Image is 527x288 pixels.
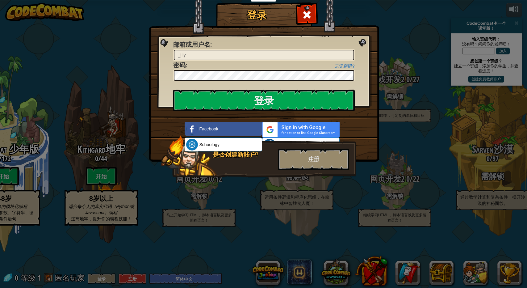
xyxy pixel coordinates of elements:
input: 登录 [173,90,355,111]
span: 密码 [173,61,186,69]
h1: 登录 [218,10,296,20]
a: 忘记密码? [335,64,355,69]
img: gplus_sso_button2.svg [262,122,340,138]
label: : [173,40,212,49]
span: Facebook [199,126,218,132]
img: facebook_small.png [186,123,198,135]
span: Schoology [199,142,220,148]
img: schoology.png [186,139,198,150]
label: : [173,61,187,70]
div: 是否创建新账户? [213,150,274,159]
span: 邮箱或用户名 [173,40,210,49]
div: 注册 [278,149,349,170]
